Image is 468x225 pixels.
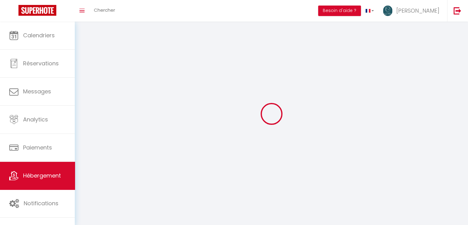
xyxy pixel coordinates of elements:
span: Notifications [24,199,58,207]
span: Hébergement [23,172,61,179]
span: Chercher [94,7,115,13]
span: Analytics [23,116,48,123]
img: ... [383,6,392,16]
span: Paiements [23,144,52,151]
span: Réservations [23,59,59,67]
img: logout [454,7,461,14]
button: Besoin d'aide ? [318,6,361,16]
span: [PERSON_NAME] [396,7,439,14]
img: Super Booking [18,5,56,16]
span: Messages [23,88,51,95]
span: Calendriers [23,31,55,39]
